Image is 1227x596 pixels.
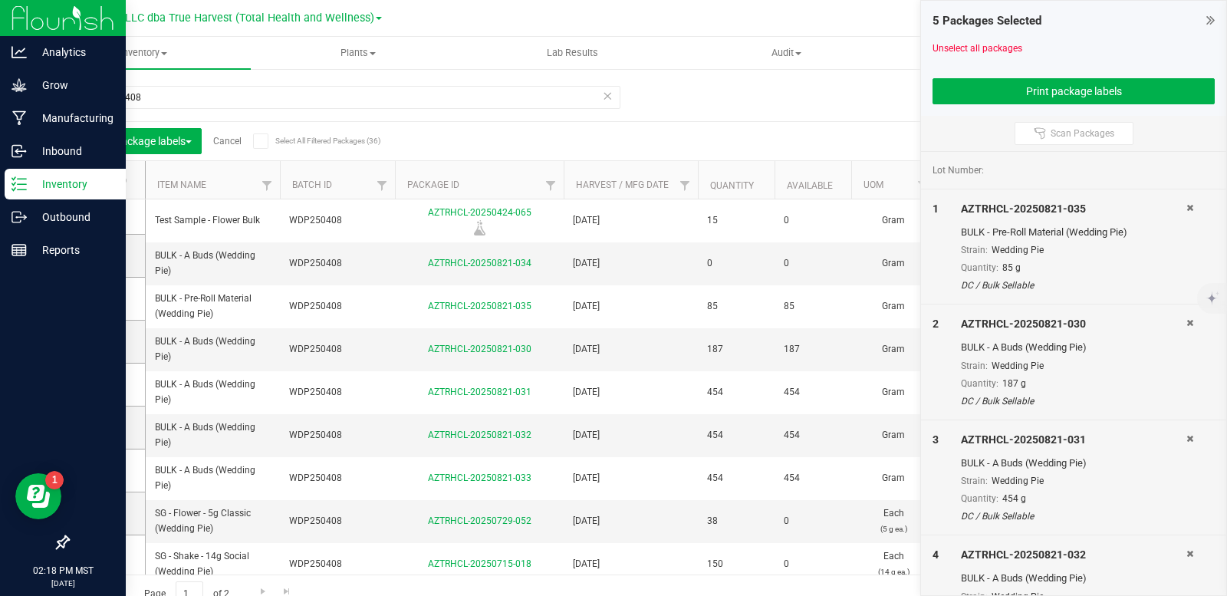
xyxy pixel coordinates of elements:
span: [DATE] [573,428,689,443]
a: Filter [910,173,936,199]
div: DC / Bulk Sellable [961,509,1186,523]
span: Each [860,549,926,578]
span: 0 [784,256,842,271]
span: Quantity: [961,493,998,504]
span: Inventory [37,46,251,60]
span: Strain: [961,476,988,486]
a: AZTRHCL-20250821-031 [428,387,531,397]
span: 15 [707,213,765,228]
span: 0 [784,213,842,228]
span: 0 [784,514,842,528]
a: Package ID [407,179,459,190]
input: Search Package ID, Item Name, SKU, Lot or Part Number... [67,86,620,109]
a: AZTRHCL-20250729-052 [428,515,531,526]
p: (5 g ea.) [860,522,926,536]
span: Gram [860,213,926,228]
span: Wedding Pie [992,245,1044,255]
span: 454 g [1002,493,1026,504]
p: Manufacturing [27,109,119,127]
span: 85 g [1002,262,1021,273]
span: 150 [707,557,765,571]
span: WDP250408 [289,213,386,228]
span: BULK - A Buds (Wedding Pie) [155,463,271,492]
span: 2 [933,318,939,330]
a: AZTRHCL-20250821-030 [428,344,531,354]
a: AZTRHCL-20250821-034 [428,258,531,268]
p: [DATE] [7,578,119,589]
inline-svg: Inventory [12,176,27,192]
span: WDP250408 [289,256,386,271]
span: Gram [860,428,926,443]
a: Lab Results [465,37,679,69]
span: WDP250408 [289,342,386,357]
a: AZTRHCL-20250821-032 [428,430,531,440]
a: Quantity [710,180,754,191]
span: 187 g [1002,378,1026,389]
a: Filter [370,173,395,199]
span: [DATE] [573,514,689,528]
span: Gram [860,385,926,400]
a: AZTRHCL-20250821-035 [428,301,531,311]
a: UOM [864,179,883,190]
button: Print package labels [80,128,202,154]
a: AZTRHCL-20250821-033 [428,473,531,483]
span: 1 [933,203,939,215]
span: 454 [784,428,842,443]
span: Strain: [961,361,988,371]
span: 454 [707,428,765,443]
span: Quantity: [961,262,998,273]
span: 0 [784,557,842,571]
a: Inventory Counts [893,37,1107,69]
span: 85 [784,299,842,314]
span: Clear [602,86,613,106]
span: Gram [860,471,926,486]
span: BULK - Pre-Roll Material (Wedding Pie) [155,291,271,321]
div: BULK - Pre-Roll Material (Wedding Pie) [961,225,1186,240]
iframe: Resource center unread badge [45,471,64,489]
span: [DATE] [573,256,689,271]
a: Harvest / Mfg Date [576,179,669,190]
span: [DATE] [573,471,689,486]
div: DC / Bulk Sellable [961,278,1186,292]
inline-svg: Grow [12,77,27,93]
span: BULK - A Buds (Wedding Pie) [155,420,271,449]
div: AZTRHCL-20250821-030 [961,316,1186,332]
a: Available [787,180,833,191]
iframe: Resource center [15,473,61,519]
span: Lab Results [526,46,619,60]
span: 0 [707,256,765,271]
inline-svg: Outbound [12,209,27,225]
p: Outbound [27,208,119,226]
span: Print package labels [90,135,192,147]
span: Gram [860,342,926,357]
span: Select All Filtered Packages (36) [275,137,352,145]
span: DXR FINANCE 4 LLC dba True Harvest (Total Health and Wellness) [44,12,374,25]
span: 38 [707,514,765,528]
p: Inventory [27,175,119,193]
a: Plants [251,37,465,69]
div: AZTRHCL-20250821-032 [961,547,1186,563]
span: 454 [784,471,842,486]
span: Strain: [961,245,988,255]
span: 187 [707,342,765,357]
span: WDP250408 [289,557,386,571]
span: [DATE] [573,385,689,400]
a: Batch ID [292,179,332,190]
inline-svg: Inbound [12,143,27,159]
inline-svg: Reports [12,242,27,258]
span: Test Sample - Flower Bulk [155,213,271,228]
span: 454 [707,385,765,400]
span: Plants [252,46,464,60]
a: Filter [673,173,698,199]
span: BULK - A Buds (Wedding Pie) [155,377,271,407]
span: Scan Packages [1051,127,1114,140]
span: Quantity: [961,378,998,389]
span: WDP250408 [289,471,386,486]
a: Filter [255,173,280,199]
a: Item Name [157,179,206,190]
a: Unselect all packages [933,43,1022,54]
span: BULK - A Buds (Wedding Pie) [155,249,271,278]
span: WDP250408 [289,428,386,443]
span: [DATE] [573,557,689,571]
